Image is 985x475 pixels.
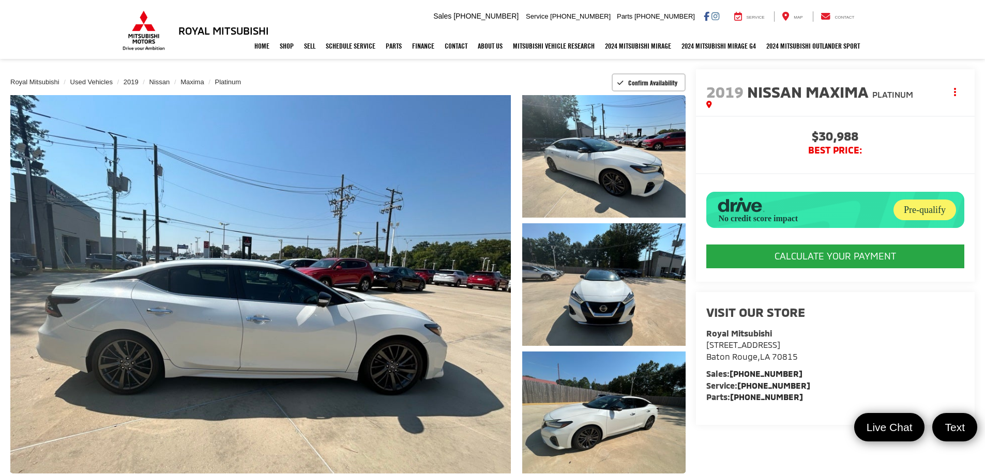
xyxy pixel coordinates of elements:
img: 2019 Nissan Maxima Platinum [520,94,687,219]
img: 2019 Nissan Maxima Platinum [520,350,687,475]
a: About Us [473,33,508,59]
span: 2019 [706,82,744,101]
a: Maxima [180,78,204,86]
strong: Parts: [706,392,803,402]
a: Nissan [149,78,170,86]
a: Contact [813,11,862,22]
a: 2024 Mitsubishi Mirage G4 [676,33,761,59]
span: BEST PRICE: [706,145,964,156]
a: Sell [299,33,321,59]
span: [PHONE_NUMBER] [550,12,611,20]
button: Confirm Availability [612,73,686,91]
a: Contact [440,33,473,59]
strong: Service: [706,380,810,390]
a: Mitsubishi Vehicle Research [508,33,600,59]
a: Instagram: Click to visit our Instagram page [711,12,719,20]
a: Service [726,11,772,22]
a: Expand Photo 0 [10,95,511,473]
a: Expand Photo 2 [522,223,686,346]
span: [PHONE_NUMBER] [634,12,695,20]
span: Service [526,12,548,20]
a: Schedule Service: Opens in a new tab [321,33,381,59]
a: Map [774,11,810,22]
span: , [706,351,798,361]
span: Text [939,420,970,434]
a: Expand Photo 1 [522,95,686,218]
span: LA [760,351,770,361]
a: 2024 Mitsubishi Mirage [600,33,676,59]
a: Shop [275,33,299,59]
span: $30,988 [706,130,964,145]
span: Live Chat [861,420,918,434]
span: Sales [433,12,451,20]
span: [PHONE_NUMBER] [453,12,519,20]
span: Baton Rouge [706,351,757,361]
a: Facebook: Click to visit our Facebook page [704,12,709,20]
strong: Sales: [706,369,802,378]
img: 2019 Nissan Maxima Platinum [520,222,687,347]
span: Platinum [872,89,913,99]
a: [PHONE_NUMBER] [730,369,802,378]
span: Nissan Maxima [747,82,872,101]
button: Actions [946,83,964,101]
a: 2019 [124,78,139,86]
span: Service [747,15,765,20]
a: 2024 Mitsubishi Outlander SPORT [761,33,865,59]
a: Text [932,413,977,441]
: CALCULATE YOUR PAYMENT [706,244,964,268]
span: dropdown dots [954,88,956,96]
h2: Visit our Store [706,305,964,319]
a: Expand Photo 3 [522,351,686,474]
a: [STREET_ADDRESS] Baton Rouge,LA 70815 [706,340,798,361]
span: 70815 [772,351,798,361]
span: Map [794,15,802,20]
span: Parts [617,12,632,20]
a: [PHONE_NUMBER] [737,380,810,390]
a: Live Chat [854,413,925,441]
span: [STREET_ADDRESS] [706,340,780,349]
a: Parts: Opens in a new tab [381,33,407,59]
strong: Royal Mitsubishi [706,328,772,338]
a: Used Vehicles [70,78,113,86]
a: Home [249,33,275,59]
a: [PHONE_NUMBER] [730,392,803,402]
span: Contact [835,15,854,20]
h3: Royal Mitsubishi [178,25,269,36]
img: Mitsubishi [120,10,167,51]
span: Confirm Availability [628,79,677,87]
a: Royal Mitsubishi [10,78,59,86]
a: Finance [407,33,440,59]
a: Platinum [215,78,241,86]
